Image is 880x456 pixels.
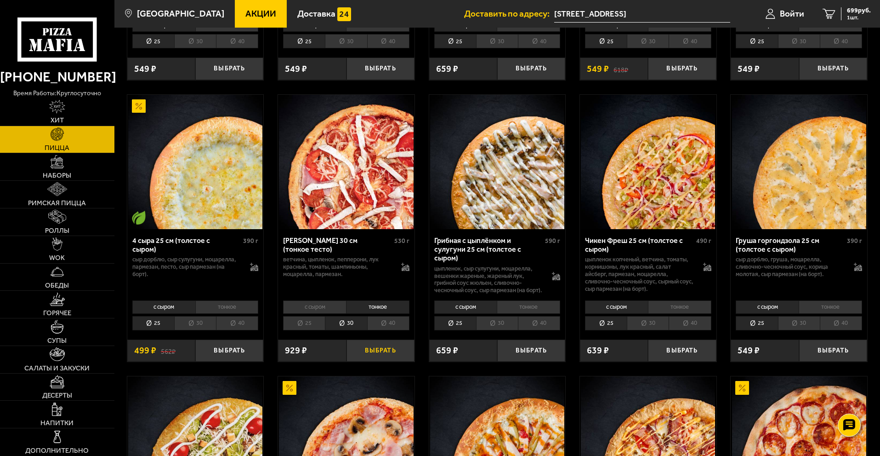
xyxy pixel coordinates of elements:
span: 1 шт. [847,15,871,20]
span: 549 ₽ [738,346,760,355]
li: 30 [325,34,367,48]
span: Хит [51,117,64,124]
span: Акции [245,9,276,18]
span: 549 ₽ [587,64,609,74]
span: Десерты [42,392,72,399]
a: АкционныйВегетарианское блюдо4 сыра 25 см (толстое с сыром) [127,95,264,229]
li: с сыром [585,300,648,313]
li: 30 [778,316,820,330]
li: с сыром [434,300,497,313]
span: [GEOGRAPHIC_DATA] [137,9,224,18]
li: 30 [627,34,669,48]
span: 390 г [243,237,258,245]
span: Роллы [45,227,69,234]
li: с сыром [283,300,346,313]
a: Груша горгондзола 25 см (толстое с сыром) [731,95,867,229]
span: Пицца [45,144,69,151]
div: Грибная с цыплёнком и сулугуни 25 см (толстое с сыром) [434,236,543,262]
button: Выбрать [648,340,716,362]
span: Войти [780,9,804,18]
li: 25 [132,316,174,330]
span: Салаты и закуски [24,365,90,372]
li: 40 [367,316,409,330]
img: Петровская 30 см (тонкое тесто) [279,95,413,229]
img: Груша горгондзола 25 см (толстое с сыром) [732,95,866,229]
div: Груша горгондзола 25 см (толстое с сыром) [736,236,845,254]
button: Выбрать [195,58,263,80]
li: 25 [434,316,476,330]
li: 40 [669,316,711,330]
li: 40 [216,316,258,330]
span: Наборы [43,172,71,179]
p: сыр дорблю, сыр сулугуни, моцарелла, пармезан, песто, сыр пармезан (на борт). [132,256,241,278]
span: 549 ₽ [738,64,760,74]
li: 25 [434,34,476,48]
li: 30 [325,316,367,330]
li: 25 [283,34,325,48]
li: с сыром [132,300,195,313]
span: 530 г [394,237,409,245]
span: Дополнительно [25,447,89,454]
a: Чикен Фреш 25 см (толстое с сыром) [580,95,716,229]
li: 30 [174,316,216,330]
li: тонкое [346,300,409,313]
li: 25 [585,34,627,48]
span: Напитки [40,420,74,427]
li: тонкое [648,300,711,313]
span: Ленинский проспект, 147к4 [554,6,730,23]
li: 25 [283,316,325,330]
button: Выбрать [195,340,263,362]
s: 562 ₽ [161,346,176,355]
img: Грибная с цыплёнком и сулугуни 25 см (толстое с сыром) [430,95,564,229]
span: WOK [49,254,65,261]
li: тонкое [799,300,862,313]
li: 40 [367,34,409,48]
span: Доставить по адресу: [464,9,554,18]
div: Чикен Фреш 25 см (толстое с сыром) [585,236,694,254]
span: 699 руб. [847,7,871,14]
button: Выбрать [799,340,867,362]
p: ветчина, цыпленок, пепперони, лук красный, томаты, шампиньоны, моцарелла, пармезан. [283,256,392,278]
span: 929 ₽ [285,346,307,355]
li: 40 [518,316,560,330]
span: 590 г [545,237,560,245]
li: 30 [627,316,669,330]
span: Обеды [45,282,69,289]
li: 25 [585,316,627,330]
p: цыпленок, сыр сулугуни, моцарелла, вешенки жареные, жареный лук, грибной соус Жюльен, сливочно-че... [434,265,543,294]
li: 30 [476,316,518,330]
span: 490 г [696,237,711,245]
span: 499 ₽ [134,346,156,355]
li: 25 [736,316,778,330]
button: Выбрать [346,340,414,362]
a: Грибная с цыплёнком и сулугуни 25 см (толстое с сыром) [429,95,566,229]
span: 390 г [847,237,862,245]
li: тонкое [497,300,560,313]
li: 30 [476,34,518,48]
img: Акционный [132,99,146,113]
li: с сыром [736,300,799,313]
li: 30 [174,34,216,48]
p: цыпленок копченый, ветчина, томаты, корнишоны, лук красный, салат айсберг, пармезан, моцарелла, с... [585,256,694,293]
img: Вегетарианское блюдо [132,211,146,225]
span: 549 ₽ [134,64,156,74]
li: 30 [778,34,820,48]
img: 15daf4d41897b9f0e9f617042186c801.svg [337,7,351,21]
div: [PERSON_NAME] 30 см (тонкое тесто) [283,236,392,254]
button: Выбрать [497,58,565,80]
s: 618 ₽ [613,64,628,74]
li: 40 [518,34,560,48]
a: Петровская 30 см (тонкое тесто) [278,95,414,229]
span: 659 ₽ [436,346,458,355]
li: 40 [820,316,862,330]
p: сыр дорблю, груша, моцарелла, сливочно-чесночный соус, корица молотая, сыр пармезан (на борт). [736,256,845,278]
span: Супы [47,337,67,344]
img: Чикен Фреш 25 см (толстое с сыром) [581,95,715,229]
span: Доставка [297,9,335,18]
button: Выбрать [648,58,716,80]
div: 4 сыра 25 см (толстое с сыром) [132,236,241,254]
li: 40 [216,34,258,48]
span: 659 ₽ [436,64,458,74]
span: Римская пицца [28,200,86,207]
button: Выбрать [346,58,414,80]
